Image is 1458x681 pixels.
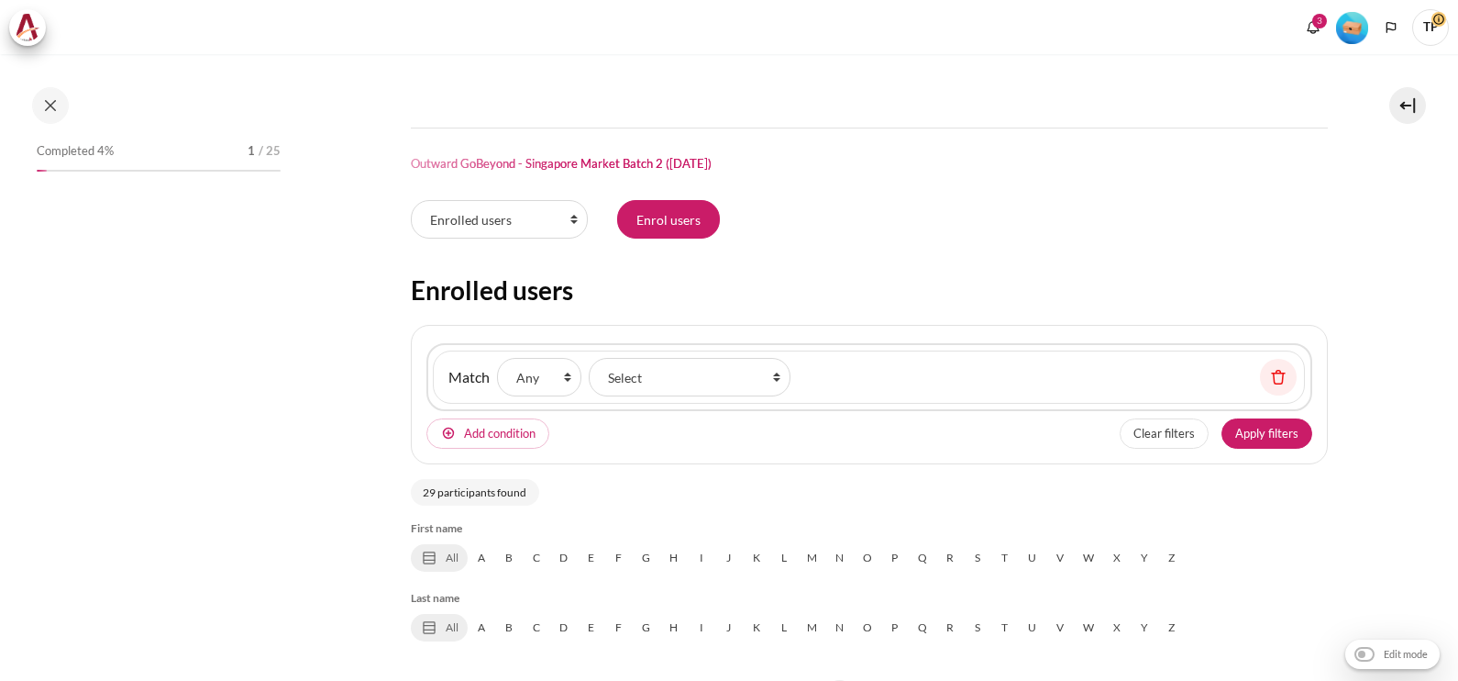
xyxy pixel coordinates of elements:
img: Architeck [15,14,40,41]
a: I [688,614,715,642]
a: D [550,614,578,642]
a: X [1103,544,1131,572]
a: K [743,544,770,572]
a: Z [1158,544,1186,572]
a: Y [1131,544,1158,572]
a: S [964,614,991,642]
a: A [468,544,495,572]
a: Y [1131,614,1158,642]
a: Q [909,544,936,572]
a: U [1019,544,1046,572]
a: Architeck Architeck [9,9,55,46]
a: H [660,544,688,572]
h2: Enrolled users [411,274,1328,307]
a: U [1019,614,1046,642]
a: J [715,614,743,642]
a: P [881,544,909,572]
a: P [881,614,909,642]
a: F [605,614,633,642]
div: 3 [1312,14,1327,28]
a: Completed 4% 1 / 25 [37,139,281,190]
div: Show notification window with 3 new notifications [1299,14,1327,41]
a: L [770,544,798,572]
a: W [1074,614,1103,642]
a: D [550,544,578,572]
a: T [991,544,1019,572]
a: N [826,614,854,642]
a: I [688,544,715,572]
a: G [633,544,660,572]
a: M [798,544,826,572]
a: S [964,544,991,572]
a: E [578,614,605,642]
a: All [411,544,468,572]
a: Q [909,614,936,642]
span: 1 [248,142,255,161]
a: C [523,544,550,572]
a: Z [1158,614,1186,642]
button: Clear filters [1120,419,1209,450]
a: V [1046,614,1074,642]
a: B [495,544,523,572]
input: Enrol users [617,200,720,239]
a: R [936,544,964,572]
span: Add condition [464,425,536,443]
a: All [411,614,468,642]
a: User menu [1412,9,1449,46]
a: O [854,614,881,642]
span: TP [1412,9,1449,46]
img: Level #1 [1336,12,1368,44]
a: N [826,544,854,572]
a: O [854,544,881,572]
h5: First name [411,520,1328,537]
div: Level #1 [1336,10,1368,44]
button: Apply filters [1221,419,1312,450]
h1: Outward GoBeyond - Singapore Market Batch 2 ([DATE]) [411,156,712,172]
h5: Last name [411,590,1328,607]
a: E [578,544,605,572]
a: X [1103,614,1131,642]
div: 4% [37,170,47,172]
span: / 25 [259,142,281,161]
a: F [605,544,633,572]
a: K [743,614,770,642]
button: Add condition [426,419,549,450]
span: Completed 4% [37,142,114,161]
a: A [468,614,495,642]
a: M [798,614,826,642]
p: 29 participants found [411,479,539,506]
a: W [1074,544,1103,572]
a: G [633,614,660,642]
a: J [715,544,743,572]
button: Remove filter row [1260,359,1297,396]
a: Level #1 [1329,10,1375,44]
a: L [770,614,798,642]
button: Languages [1377,14,1405,41]
a: T [991,614,1019,642]
a: H [660,614,688,642]
a: R [936,614,964,642]
label: Match [448,366,490,388]
a: B [495,614,523,642]
a: C [523,614,550,642]
a: V [1046,544,1074,572]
